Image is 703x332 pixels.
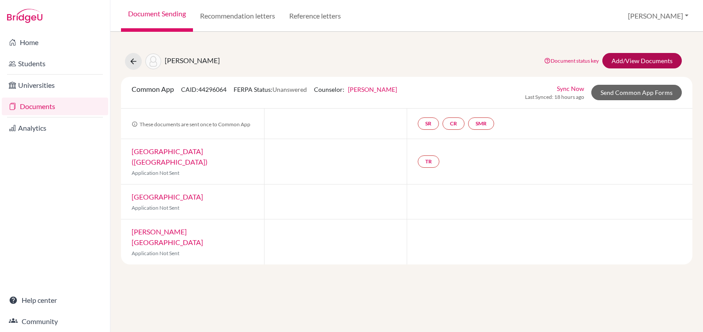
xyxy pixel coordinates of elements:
[132,192,203,201] a: [GEOGRAPHIC_DATA]
[132,170,179,176] span: Application Not Sent
[418,155,439,168] a: TR
[2,55,108,72] a: Students
[602,53,682,68] a: Add/View Documents
[314,86,397,93] span: Counselor:
[525,93,584,101] span: Last Synced: 18 hours ago
[181,86,227,93] span: CAID: 44296064
[468,117,494,130] a: SMR
[591,85,682,100] a: Send Common App Forms
[165,56,220,64] span: [PERSON_NAME]
[132,227,203,246] a: [PERSON_NAME] [GEOGRAPHIC_DATA]
[132,204,179,211] span: Application Not Sent
[418,117,439,130] a: SR
[348,86,397,93] a: [PERSON_NAME]
[7,9,42,23] img: Bridge-U
[132,250,179,257] span: Application Not Sent
[442,117,465,130] a: CR
[234,86,307,93] span: FERPA Status:
[2,34,108,51] a: Home
[2,291,108,309] a: Help center
[2,76,108,94] a: Universities
[132,85,174,93] span: Common App
[132,147,208,166] a: [GEOGRAPHIC_DATA] ([GEOGRAPHIC_DATA])
[624,8,692,24] button: [PERSON_NAME]
[544,57,599,64] a: Document status key
[132,121,250,128] span: These documents are sent once to Common App
[557,84,584,93] a: Sync Now
[2,119,108,137] a: Analytics
[2,98,108,115] a: Documents
[272,86,307,93] span: Unanswered
[2,313,108,330] a: Community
